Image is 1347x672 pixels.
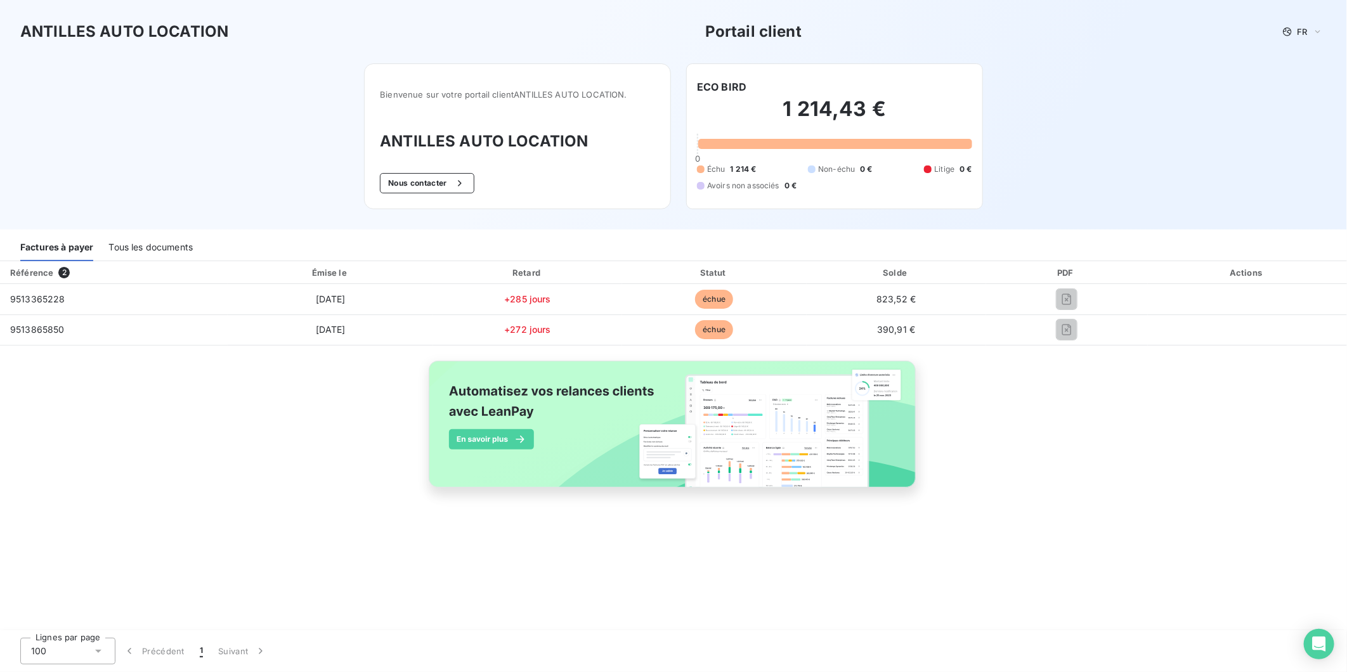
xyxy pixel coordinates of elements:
[989,266,1145,279] div: PDF
[934,164,954,175] span: Litige
[31,645,46,657] span: 100
[860,164,872,175] span: 0 €
[707,164,726,175] span: Échu
[877,324,915,335] span: 390,91 €
[695,290,733,309] span: échue
[818,164,855,175] span: Non-échu
[809,266,984,279] div: Solde
[625,266,804,279] div: Statut
[192,638,211,664] button: 1
[876,294,916,304] span: 823,52 €
[211,638,275,664] button: Suivant
[417,353,930,509] img: banner
[731,164,757,175] span: 1 214 €
[707,180,779,191] span: Avoirs non associés
[504,294,551,304] span: +285 jours
[784,180,797,191] span: 0 €
[695,153,700,164] span: 0
[108,235,193,261] div: Tous les documents
[695,320,733,339] span: échue
[1150,266,1344,279] div: Actions
[10,294,65,304] span: 9513365228
[705,20,802,43] h3: Portail client
[10,324,65,335] span: 9513865850
[697,79,746,94] h6: ECO BIRD
[380,89,655,100] span: Bienvenue sur votre portail client ANTILLES AUTO LOCATION .
[316,294,346,304] span: [DATE]
[200,645,203,657] span: 1
[58,267,70,278] span: 2
[380,173,474,193] button: Nous contacter
[1298,27,1308,37] span: FR
[20,20,228,43] h3: ANTILLES AUTO LOCATION
[697,96,972,134] h2: 1 214,43 €
[115,638,192,664] button: Précédent
[20,235,93,261] div: Factures à payer
[10,268,53,278] div: Référence
[436,266,620,279] div: Retard
[960,164,972,175] span: 0 €
[1304,629,1334,659] div: Open Intercom Messenger
[504,324,551,335] span: +272 jours
[230,266,431,279] div: Émise le
[380,130,655,153] h3: ANTILLES AUTO LOCATION
[316,324,346,335] span: [DATE]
